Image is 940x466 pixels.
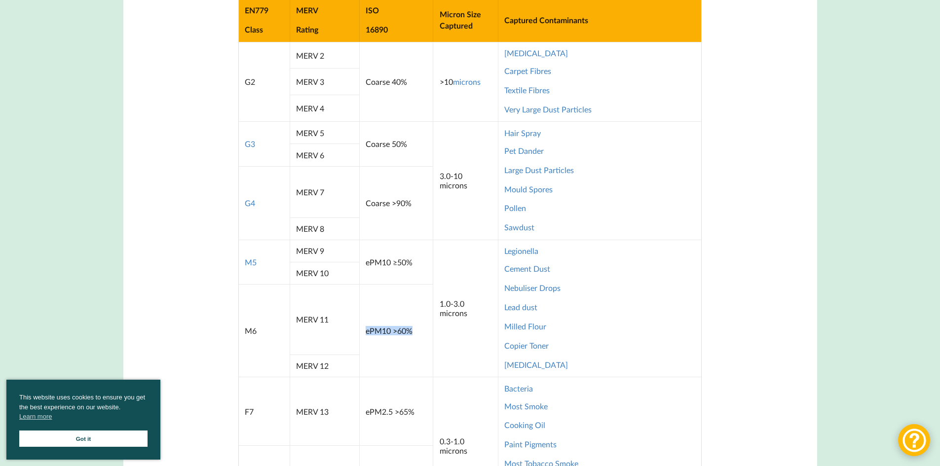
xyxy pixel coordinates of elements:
a: Mould Spores [504,184,553,194]
td: ePM10 ≥50% [359,240,433,284]
td: MERV 6 [290,143,359,166]
td: Coarse >90% [359,166,433,240]
td: G2 [239,42,290,122]
b: Captured Contaminants [504,15,588,25]
a: [MEDICAL_DATA] [504,48,568,58]
td: MERV 11 [290,284,359,355]
td: MERV 9 [290,240,359,262]
a: Textile Fibres [504,85,550,95]
td: MERV 8 [290,217,359,240]
td: MERV 4 [290,95,359,121]
a: Got it cookie [19,430,148,447]
a: Large Dust Particles [504,165,574,175]
td: 1.0-3.0 microns [433,240,497,377]
a: cookies - Learn more [19,412,52,422]
td: Coarse 40% [359,42,433,122]
a: G4 [245,198,255,208]
td: F7 [239,377,290,445]
a: Very Large Dust Particles [504,105,592,114]
b: Micron Size Captured [440,9,481,30]
a: microns [453,77,481,86]
td: ePM2.5 >65% [359,377,433,445]
a: Bacteria [504,384,533,393]
a: Milled Flour [504,322,546,331]
a: Hair Spray [504,128,541,138]
b: ISO [366,5,379,15]
td: 3.0-10 microns [433,121,497,239]
a: G3 [245,139,255,148]
td: MERV 2 [290,42,359,69]
a: Copier Toner [504,341,549,350]
b: 16890 [366,25,388,34]
td: ePM10 >60% [359,284,433,377]
b: Rating [296,25,318,34]
td: MERV 13 [290,377,359,445]
a: Paint Pigments [504,439,557,449]
a: Carpet Fibres [504,66,551,75]
a: [MEDICAL_DATA] [504,360,568,369]
a: Pet Dander [504,146,544,155]
td: Coarse 50% [359,121,433,166]
td: >10 [433,42,497,122]
td: MERV 12 [290,355,359,377]
td: MERV 5 [290,121,359,143]
a: Legionella [504,246,538,255]
a: Nebuliser Drops [504,283,561,292]
a: Cooking Oil [504,420,545,430]
a: Most Smoke [504,401,548,411]
span: This website uses cookies to ensure you get the best experience on our website. [19,393,148,424]
b: EN779 [245,5,268,15]
a: Cement Dust [504,264,550,273]
a: M5 [245,257,257,267]
a: Sawdust [504,222,534,232]
td: M6 [239,284,290,377]
div: cookieconsent [6,380,160,460]
b: MERV [296,5,318,15]
td: MERV 10 [290,262,359,284]
td: MERV 3 [290,68,359,95]
b: Class [245,25,263,34]
td: MERV 7 [290,166,359,217]
a: Lead dust [504,302,537,312]
a: Pollen [504,203,526,213]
